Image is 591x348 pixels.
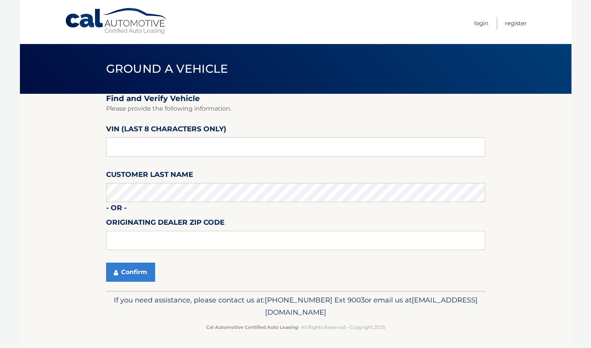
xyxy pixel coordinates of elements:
[65,8,168,35] a: Cal Automotive
[106,103,485,114] p: Please provide the following information.
[106,202,127,216] label: - or -
[265,296,365,304] span: [PHONE_NUMBER] Ext 9003
[106,62,228,76] span: Ground a Vehicle
[106,94,485,103] h2: Find and Verify Vehicle
[474,17,488,29] a: Login
[206,324,298,330] strong: Cal Automotive Certified Auto Leasing
[106,217,224,231] label: Originating Dealer Zip Code
[106,263,155,282] button: Confirm
[111,294,480,319] p: If you need assistance, please contact us at: or email us at
[106,169,193,183] label: Customer Last Name
[505,17,527,29] a: Register
[106,123,226,137] label: VIN (last 8 characters only)
[111,323,480,331] p: - All Rights Reserved - Copyright 2025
